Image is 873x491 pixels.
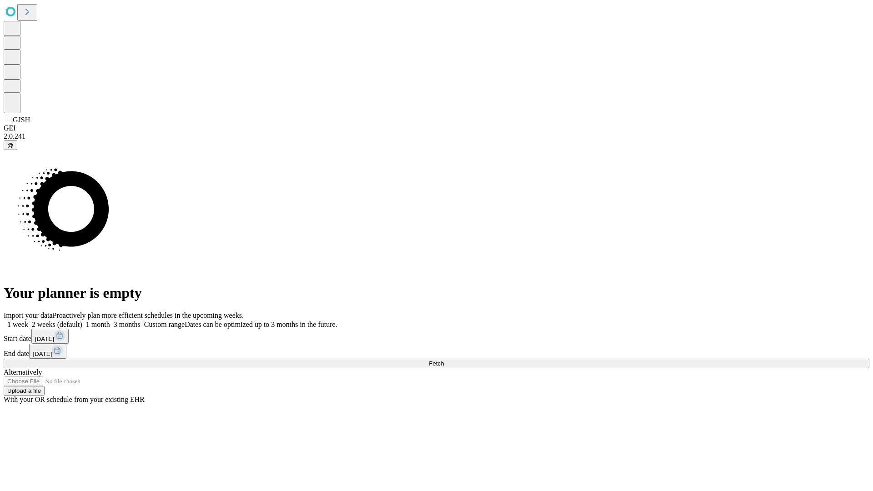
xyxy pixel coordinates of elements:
span: Dates can be optimized up to 3 months in the future. [185,321,337,328]
span: @ [7,142,14,149]
div: GEI [4,124,869,132]
span: 3 months [114,321,140,328]
button: Upload a file [4,386,45,396]
div: End date [4,344,869,359]
div: Start date [4,329,869,344]
span: GJSH [13,116,30,124]
span: 2 weeks (default) [32,321,82,328]
button: @ [4,140,17,150]
span: Proactively plan more efficient schedules in the upcoming weeks. [53,311,244,319]
button: Fetch [4,359,869,368]
div: 2.0.241 [4,132,869,140]
span: Custom range [144,321,185,328]
span: [DATE] [33,351,52,357]
button: [DATE] [31,329,69,344]
button: [DATE] [29,344,66,359]
span: Alternatively [4,368,42,376]
span: With your OR schedule from your existing EHR [4,396,145,403]
span: Import your data [4,311,53,319]
span: 1 month [86,321,110,328]
span: 1 week [7,321,28,328]
span: [DATE] [35,336,54,342]
h1: Your planner is empty [4,285,869,301]
span: Fetch [429,360,444,367]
